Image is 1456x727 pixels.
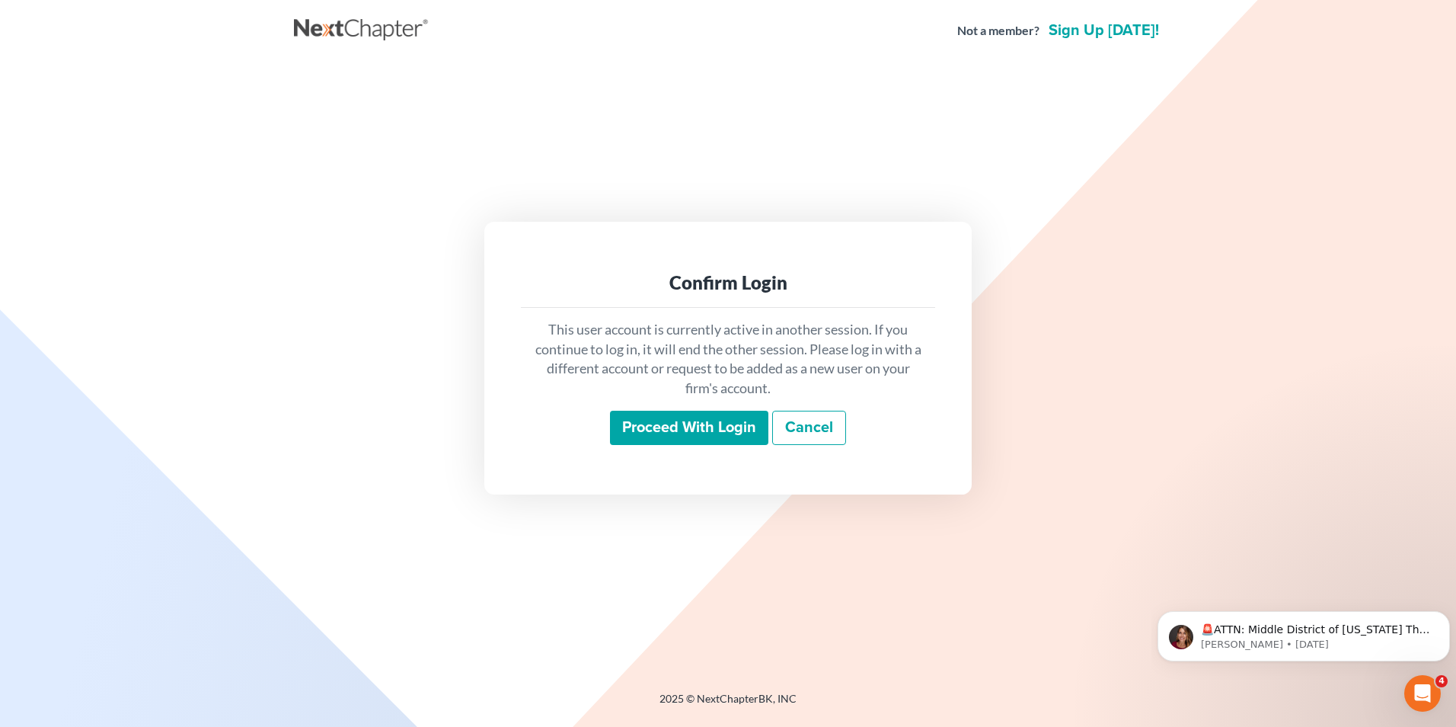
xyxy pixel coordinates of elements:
[294,691,1162,719] div: 2025 © NextChapterBK, INC
[533,320,923,399] p: This user account is currently active in another session. If you continue to log in, it will end ...
[1404,675,1441,712] iframe: Intercom live chat
[957,22,1039,40] strong: Not a member?
[1151,579,1456,686] iframe: Intercom notifications message
[1435,675,1448,687] span: 4
[610,411,768,446] input: Proceed with login
[533,271,923,295] div: Confirm Login
[1046,23,1162,38] a: Sign up [DATE]!
[772,411,846,446] a: Cancel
